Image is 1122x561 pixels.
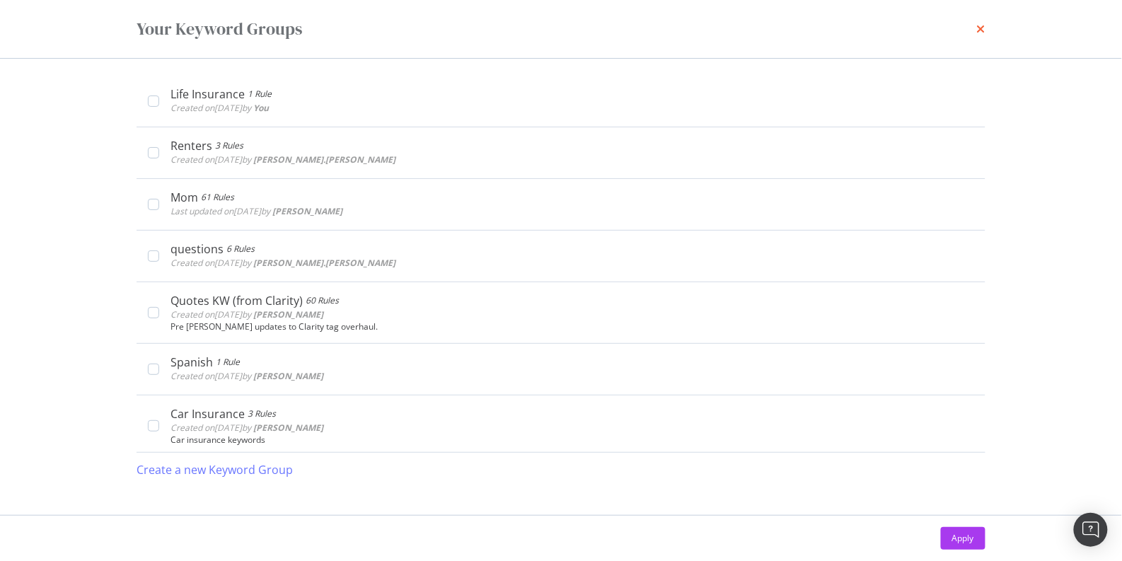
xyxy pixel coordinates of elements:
span: Created on [DATE] by [170,308,323,320]
button: Create a new Keyword Group [137,453,293,487]
span: Last updated on [DATE] by [170,205,342,217]
div: Apply [952,532,974,544]
div: Car Insurance [170,407,245,421]
div: Car insurance keywords [170,435,974,445]
div: 3 Rules [215,139,243,153]
span: Created on [DATE] by [170,422,323,434]
div: questions [170,242,224,256]
div: Pre [PERSON_NAME] updates to Clarity tag overhaul. [170,322,974,332]
b: [PERSON_NAME] [253,370,323,382]
b: [PERSON_NAME].[PERSON_NAME] [253,257,395,269]
div: 60 Rules [306,294,339,308]
button: Apply [941,527,985,550]
b: [PERSON_NAME] [253,308,323,320]
div: 1 Rule [216,355,240,369]
b: [PERSON_NAME].[PERSON_NAME] [253,154,395,166]
div: Open Intercom Messenger [1074,513,1108,547]
div: 6 Rules [226,242,255,256]
span: Created on [DATE] by [170,154,395,166]
span: Created on [DATE] by [170,370,323,382]
b: [PERSON_NAME] [272,205,342,217]
div: 3 Rules [248,407,276,421]
div: Your Keyword Groups [137,17,302,41]
div: Quotes KW (from Clarity) [170,294,303,308]
div: 1 Rule [248,87,272,101]
div: Create a new Keyword Group [137,462,293,478]
div: Spanish [170,355,213,369]
span: Created on [DATE] by [170,102,269,114]
div: 61 Rules [201,190,234,204]
div: times [977,17,985,41]
div: Life Insurance [170,87,245,101]
span: Created on [DATE] by [170,257,395,269]
div: Renters [170,139,212,153]
div: Mom [170,190,198,204]
b: [PERSON_NAME] [253,422,323,434]
b: You [253,102,269,114]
